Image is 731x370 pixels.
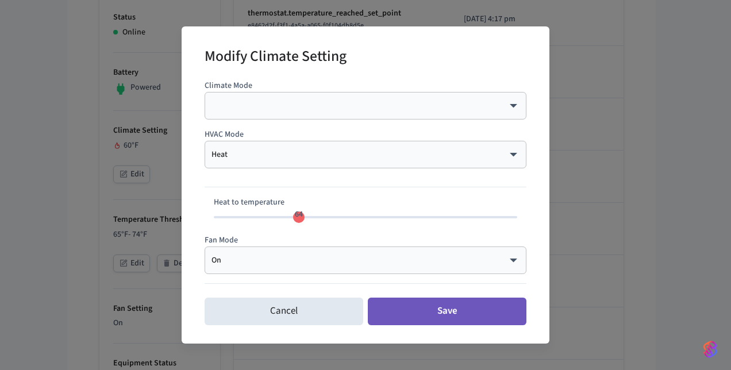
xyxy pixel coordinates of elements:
img: SeamLogoGradient.69752ec5.svg [703,340,717,359]
button: Cancel [205,298,363,325]
p: Fan Mode [205,234,526,246]
div: On [211,255,520,266]
p: HVAC Mode [205,129,526,141]
p: Climate Mode [205,80,526,92]
button: Save [368,298,526,325]
div: Heat [211,149,520,160]
h2: Modify Climate Setting [205,40,347,75]
span: 64 [295,209,303,220]
p: Heat to temperature [214,196,517,209]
